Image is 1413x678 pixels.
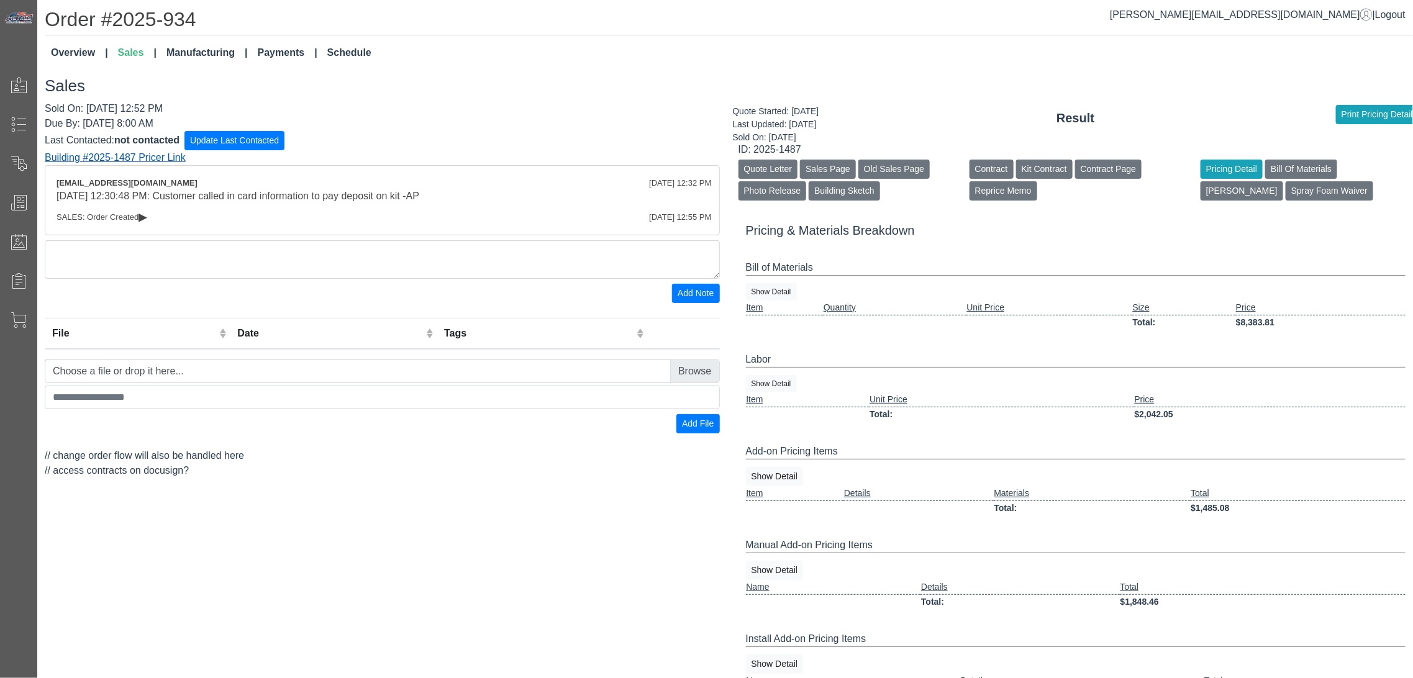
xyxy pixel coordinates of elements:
td: Item [746,392,870,407]
img: Metals Direct Inc Logo [4,11,35,25]
span: Update Last Contacted [190,135,279,145]
button: Photo Release [738,181,807,201]
td: Details [920,580,1120,595]
a: [PERSON_NAME][EMAIL_ADDRESS][DOMAIN_NAME] [1110,9,1373,20]
td: $2,042.05 [1134,407,1406,422]
button: Spray Foam Waiver [1286,181,1373,201]
span: [EMAIL_ADDRESS][DOMAIN_NAME] [57,178,198,188]
td: Materials [994,486,1191,501]
div: Due By: [DATE] 8:00 AM [45,116,720,131]
a: Payments [253,40,322,65]
td: Price [1134,392,1406,407]
td: Size [1132,301,1235,315]
td: $1,485.08 [1190,500,1406,515]
button: Add File [676,414,719,433]
button: Reprice Memo [970,181,1037,201]
button: Show Detail [746,375,797,392]
div: [DATE] 12:32 PM [649,177,711,189]
div: File [52,326,216,341]
div: Manual Add-on Pricing Items [746,538,1406,553]
h1: Order #2025-934 [45,7,1413,35]
a: Overview [46,40,113,65]
button: Contract Page [1075,160,1142,179]
div: Bill of Materials [746,260,1406,276]
span: Add Note [678,288,714,298]
td: Unit Price [966,301,1132,315]
td: Total [1120,580,1406,595]
h3: Sales [45,76,1413,96]
button: [PERSON_NAME] [1201,181,1283,201]
div: Last Updated: [DATE] [733,118,819,131]
span: Logout [1375,9,1406,20]
div: Date [237,326,422,341]
td: $1,848.46 [1120,594,1406,609]
button: Show Detail [746,561,804,580]
div: SALES: Order Created [57,211,708,224]
button: Show Detail [746,654,804,674]
button: Quote Letter [738,160,798,179]
div: Install Add-on Pricing Items [746,631,1406,647]
button: Old Sales Page [858,160,930,179]
div: Sold On: [DATE] [733,131,819,144]
button: Update Last Contacted [184,131,284,150]
div: Tags [444,326,634,341]
td: Price [1235,301,1406,315]
button: Add Note [672,284,719,303]
td: Total: [869,407,1134,422]
span: ▸ [139,212,147,220]
td: $8,383.81 [1235,315,1406,330]
a: Schedule [322,40,376,65]
div: [DATE] 12:55 PM [649,211,711,224]
form: Last Contacted: [45,131,720,150]
td: Item [746,301,824,315]
td: Quantity [823,301,966,315]
div: Quote Started: [DATE] [733,105,819,118]
td: Item [746,486,844,501]
div: Sold On: [DATE] 12:52 PM [45,101,720,116]
th: Remove [648,318,720,349]
button: Sales Page [800,160,856,179]
button: Show Detail [746,283,797,301]
button: Pricing Detail [1201,160,1263,179]
td: Total: [920,594,1120,609]
a: Sales [113,40,161,65]
td: Details [843,486,993,501]
td: Name [746,580,921,595]
span: not contacted [114,134,179,145]
a: Building #2025-1487 Pricer Link [45,152,186,163]
button: Bill Of Materials [1265,160,1337,179]
div: | [1110,7,1406,22]
button: Kit Contract [1016,160,1073,179]
div: [DATE] 12:30:48 PM: Customer called in card information to pay deposit on kit -AP [57,189,708,204]
button: Contract [970,160,1014,179]
h5: Pricing & Materials Breakdown [746,223,1406,238]
td: Total: [994,500,1191,515]
td: Unit Price [869,392,1134,407]
td: Total: [1132,315,1235,330]
button: Show Detail [746,467,804,486]
button: Building Sketch [809,181,880,201]
td: Total [1190,486,1406,501]
a: Manufacturing [161,40,253,65]
span: Add File [682,418,714,428]
div: Add-on Pricing Items [746,444,1406,459]
div: Labor [746,352,1406,368]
